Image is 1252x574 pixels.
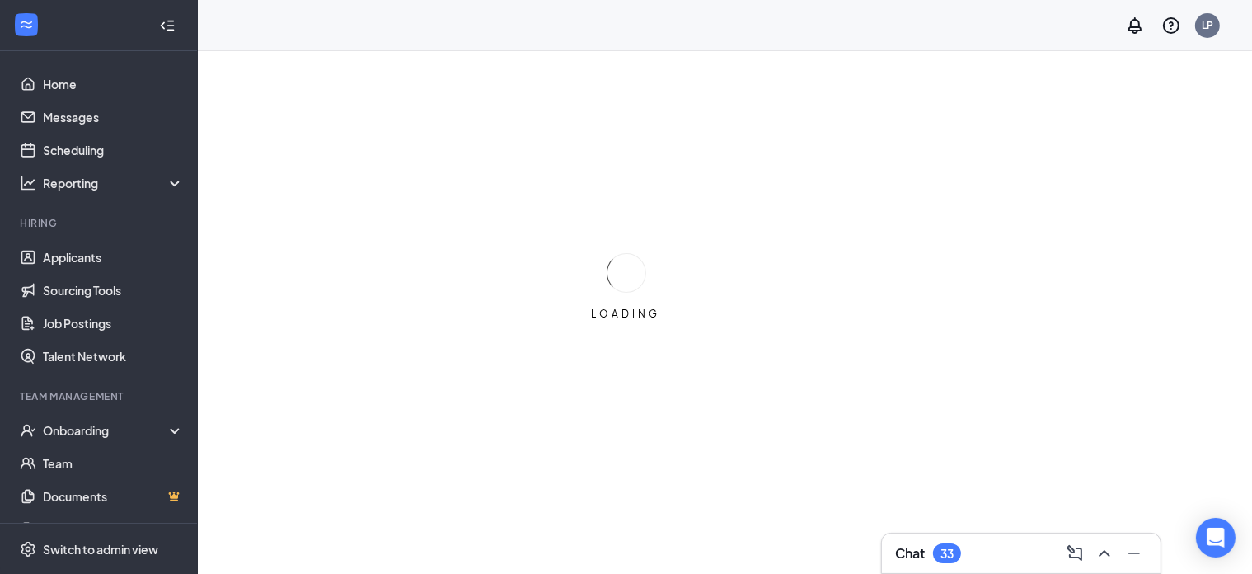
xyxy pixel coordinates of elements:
a: Team [43,447,184,480]
div: Team Management [20,389,181,403]
svg: UserCheck [20,422,36,439]
a: SurveysCrown [43,513,184,546]
div: Hiring [20,216,181,230]
h3: Chat [895,544,925,562]
svg: ChevronUp [1095,543,1114,563]
a: DocumentsCrown [43,480,184,513]
button: ComposeMessage [1062,540,1088,567]
a: Job Postings [43,307,184,340]
a: Applicants [43,241,184,274]
svg: Analysis [20,175,36,191]
svg: WorkstreamLogo [18,16,35,33]
button: ChevronUp [1091,540,1118,567]
a: Home [43,68,184,101]
div: Open Intercom Messenger [1196,518,1236,558]
a: Sourcing Tools [43,274,184,307]
div: Reporting [43,175,185,191]
a: Scheduling [43,134,184,167]
svg: Collapse [159,17,176,34]
svg: Notifications [1125,16,1145,35]
div: 33 [940,547,954,561]
a: Messages [43,101,184,134]
div: LP [1202,18,1213,32]
a: Talent Network [43,340,184,373]
div: Switch to admin view [43,541,158,558]
svg: Minimize [1124,543,1144,563]
div: Onboarding [43,422,170,439]
button: Minimize [1121,540,1147,567]
svg: Settings [20,541,36,558]
svg: ComposeMessage [1065,543,1085,563]
svg: QuestionInfo [1161,16,1181,35]
div: LOADING [585,307,668,321]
